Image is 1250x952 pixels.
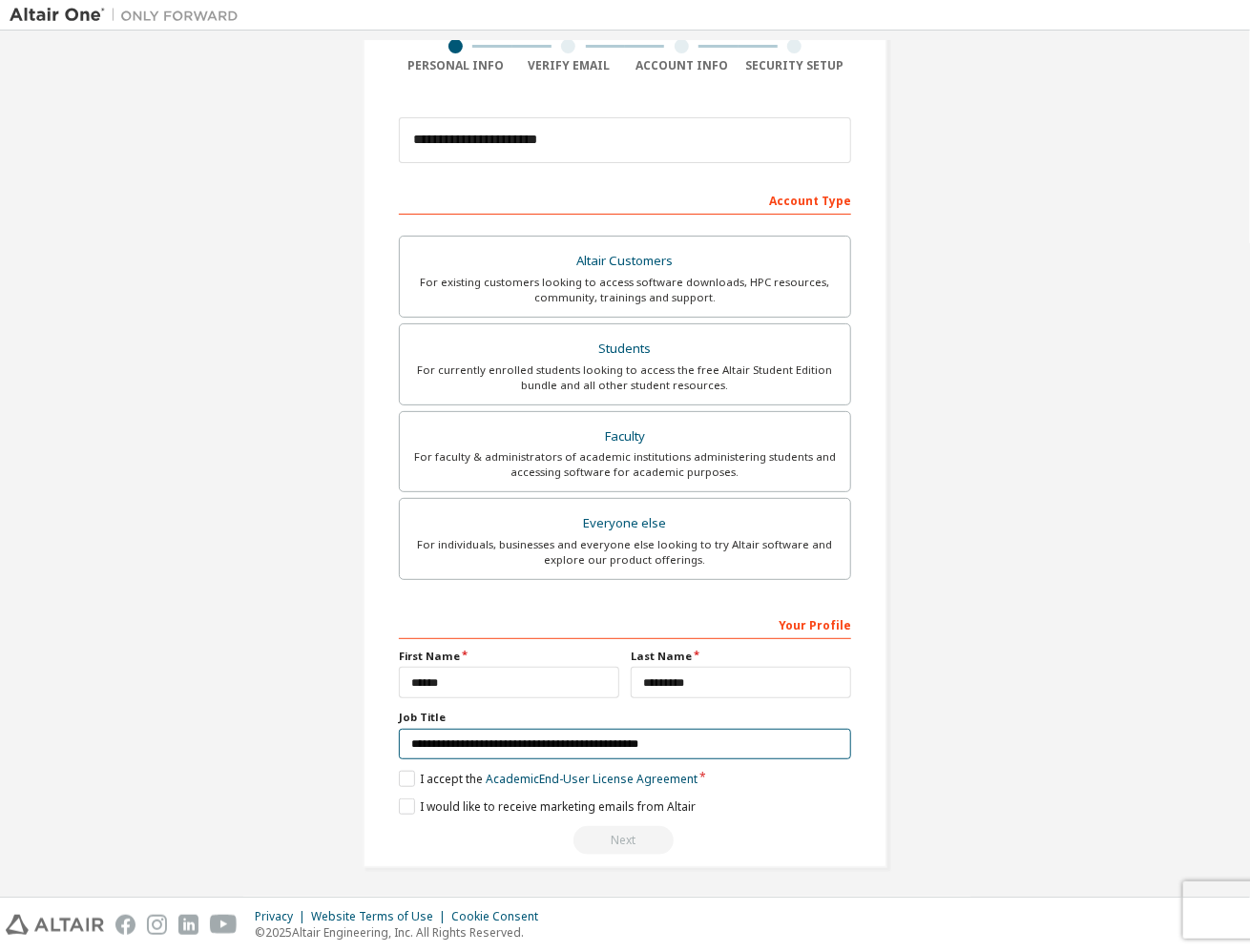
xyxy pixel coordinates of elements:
div: Cookie Consent [451,909,550,924]
img: Altair One [10,6,248,25]
div: Students [411,336,839,362]
div: For faculty & administrators of academic institutions administering students and accessing softwa... [411,449,839,480]
label: I accept the [399,771,698,787]
div: For existing customers looking to access software downloads, HPC resources, community, trainings ... [411,275,839,305]
label: I would like to receive marketing emails from Altair [399,798,696,815]
div: For currently enrolled students looking to access the free Altair Student Edition bundle and all ... [411,362,839,393]
img: instagram.svg [147,915,167,935]
img: altair_logo.svg [6,915,104,935]
div: Personal Info [399,58,512,73]
label: First Name [399,649,619,664]
div: Verify Email [512,58,626,73]
img: youtube.svg [210,915,238,935]
div: Account Type [399,184,851,215]
div: Security Setup [739,58,852,73]
div: Privacy [255,909,311,924]
div: Your Profile [399,609,851,639]
div: Website Terms of Use [311,909,451,924]
div: Altair Customers [411,248,839,275]
div: For individuals, businesses and everyone else looking to try Altair software and explore our prod... [411,537,839,568]
img: facebook.svg [115,915,135,935]
p: © 2025 Altair Engineering, Inc. All Rights Reserved. [255,924,550,941]
label: Last Name [631,649,851,664]
div: Read and acccept EULA to continue [399,826,851,855]
div: Everyone else [411,510,839,537]
label: Job Title [399,710,851,725]
img: linkedin.svg [178,915,198,935]
a: Academic End-User License Agreement [486,771,698,787]
div: Faculty [411,424,839,450]
div: Account Info [625,58,739,73]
